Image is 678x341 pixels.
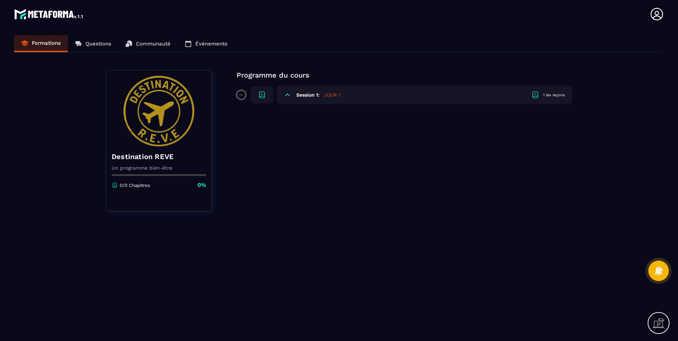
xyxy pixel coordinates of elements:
h5: JOUR 1 [324,91,340,98]
img: banner [112,76,206,146]
div: 1 les leçons [543,92,565,98]
p: Un programme bien-être [112,165,206,171]
p: 0/0 Chapitres [120,183,150,188]
p: 0% [197,181,206,189]
h6: Session 1: [296,92,320,98]
p: Programme du cours [237,70,572,80]
p: 0% [239,93,243,97]
h4: Destination REVE [112,152,206,162]
img: logo [14,7,84,21]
